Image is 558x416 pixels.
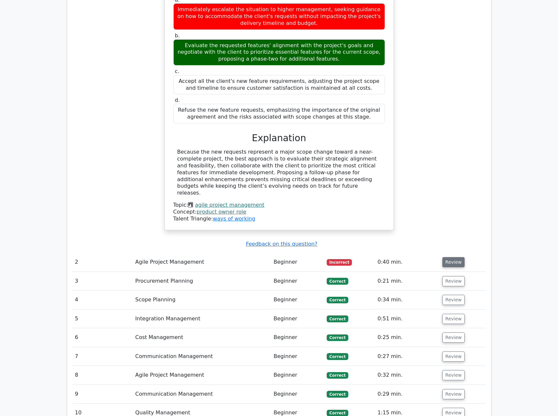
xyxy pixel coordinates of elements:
[271,310,324,328] td: Beginner
[442,389,465,399] button: Review
[271,385,324,404] td: Beginner
[271,347,324,366] td: Beginner
[197,209,246,215] a: product owner role
[173,39,385,66] div: Evaluate the requested features' alignment with the project's goals and negotiate with the client...
[173,202,385,209] div: Topic:
[72,385,133,404] td: 9
[173,3,385,29] div: Immediately escalate the situation to higher management, seeking guidance on how to accommodate t...
[327,391,348,397] span: Correct
[375,272,440,291] td: 0:21 min.
[173,202,385,222] div: Talent Triangle:
[271,272,324,291] td: Beginner
[173,75,385,95] div: Accept all the client's new feature requirements, adjusting the project scope and timeline to ens...
[175,32,180,39] span: b.
[72,310,133,328] td: 5
[271,366,324,385] td: Beginner
[375,366,440,385] td: 0:32 min.
[327,372,348,379] span: Correct
[133,253,271,272] td: Agile Project Management
[72,328,133,347] td: 6
[327,353,348,360] span: Correct
[72,272,133,291] td: 3
[375,253,440,272] td: 0:40 min.
[72,253,133,272] td: 2
[375,328,440,347] td: 0:25 min.
[213,216,255,222] a: ways of working
[173,104,385,123] div: Refuse the new feature requests, emphasizing the importance of the original agreement and the ris...
[133,328,271,347] td: Cost Management
[173,209,385,216] div: Concept:
[177,133,381,144] h3: Explanation
[72,291,133,309] td: 4
[175,97,180,103] span: d.
[72,347,133,366] td: 7
[442,370,465,380] button: Review
[177,149,381,197] div: Because the new requests represent a major scope change toward a near-complete project, the best ...
[133,310,271,328] td: Integration Management
[133,291,271,309] td: Scope Planning
[375,385,440,404] td: 0:29 min.
[271,253,324,272] td: Beginner
[195,202,264,208] a: agile project management
[327,334,348,341] span: Correct
[72,366,133,385] td: 8
[133,366,271,385] td: Agile Project Management
[442,257,465,267] button: Review
[327,315,348,322] span: Correct
[327,297,348,303] span: Correct
[327,278,348,284] span: Correct
[271,328,324,347] td: Beginner
[375,291,440,309] td: 0:34 min.
[442,332,465,343] button: Review
[271,291,324,309] td: Beginner
[133,385,271,404] td: Communication Management
[442,276,465,286] button: Review
[327,259,352,266] span: Incorrect
[442,314,465,324] button: Review
[375,347,440,366] td: 0:27 min.
[442,351,465,362] button: Review
[375,310,440,328] td: 0:51 min.
[442,295,465,305] button: Review
[133,272,271,291] td: Procurement Planning
[246,241,317,247] a: Feedback on this question?
[175,68,180,74] span: c.
[133,347,271,366] td: Communication Management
